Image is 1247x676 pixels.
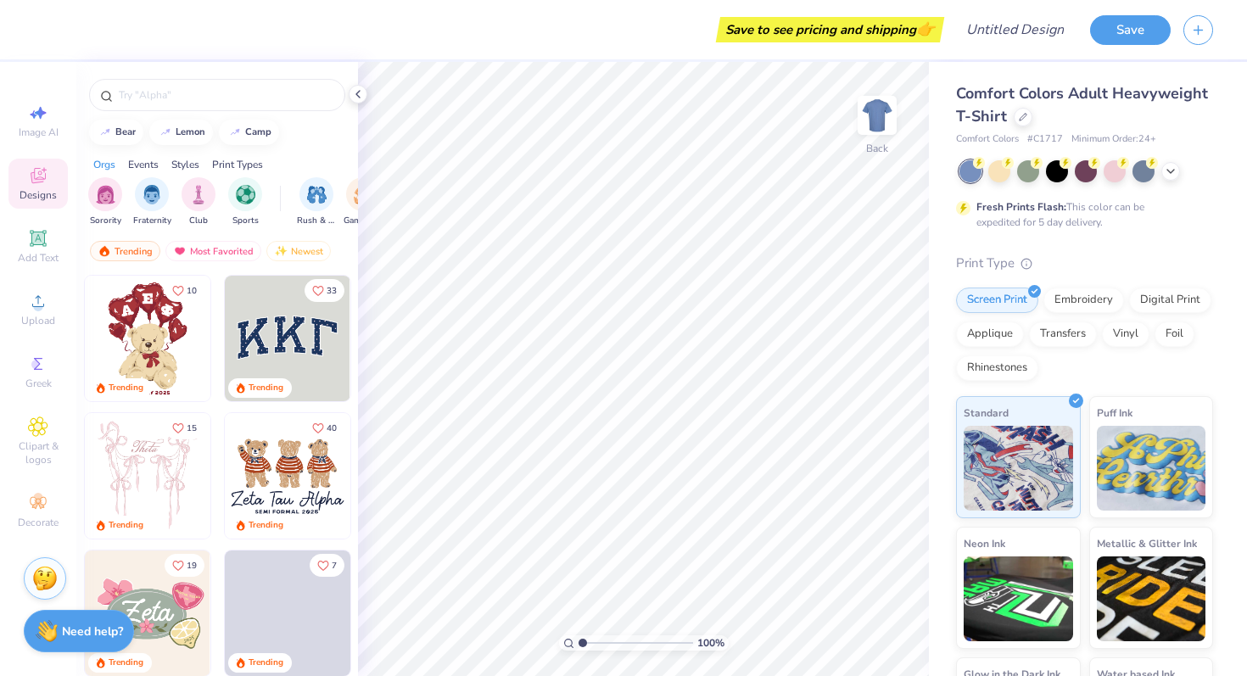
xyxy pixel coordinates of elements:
span: Neon Ink [964,534,1005,552]
span: Fraternity [133,215,171,227]
div: Screen Print [956,288,1038,313]
div: Styles [171,157,199,172]
div: Embroidery [1043,288,1124,313]
div: camp [245,127,271,137]
img: trend_line.gif [228,127,242,137]
button: lemon [149,120,213,145]
span: # C1717 [1027,132,1063,147]
span: 👉 [916,19,935,39]
img: Rush & Bid Image [307,185,327,204]
div: Trending [90,241,160,261]
img: d6d5c6c6-9b9a-4053-be8a-bdf4bacb006d [210,550,335,676]
div: filter for Sorority [88,177,122,227]
span: Puff Ink [1097,404,1132,422]
span: Designs [20,188,57,202]
div: Trending [109,519,143,532]
span: Club [189,215,208,227]
img: most_fav.gif [173,245,187,257]
button: filter button [133,177,171,227]
span: 100 % [697,635,724,651]
img: 83dda5b0-2158-48ca-832c-f6b4ef4c4536 [85,413,210,539]
div: lemon [176,127,205,137]
div: Applique [956,321,1024,347]
span: Greek [25,377,52,390]
img: 587403a7-0594-4a7f-b2bd-0ca67a3ff8dd [85,276,210,401]
img: Sorority Image [96,185,115,204]
div: Rhinestones [956,355,1038,381]
span: Sports [232,215,259,227]
button: Like [305,416,344,439]
img: Club Image [189,185,208,204]
img: 010ceb09-c6fc-40d9-b71e-e3f087f73ee6 [85,550,210,676]
span: 40 [327,424,337,433]
img: Game Day Image [354,185,373,204]
button: Save [1090,15,1171,45]
div: Print Types [212,157,263,172]
button: filter button [344,177,383,227]
div: Trending [249,656,283,669]
span: Game Day [344,215,383,227]
span: 33 [327,287,337,295]
span: 15 [187,424,197,433]
span: 19 [187,561,197,570]
input: Untitled Design [953,13,1077,47]
span: Sorority [90,215,121,227]
div: Newest [266,241,331,261]
button: bear [89,120,143,145]
div: bear [115,127,136,137]
img: d12a98c7-f0f7-4345-bf3a-b9f1b718b86e [210,413,335,539]
img: Back [860,98,894,132]
button: camp [219,120,279,145]
div: Digital Print [1129,288,1211,313]
span: Comfort Colors Adult Heavyweight T-Shirt [956,83,1208,126]
img: edfb13fc-0e43-44eb-bea2-bf7fc0dd67f9 [349,276,475,401]
div: Print Type [956,254,1213,273]
div: Back [866,141,888,156]
img: Metallic & Glitter Ink [1097,556,1206,641]
img: Fraternity Image [143,185,161,204]
span: Minimum Order: 24 + [1071,132,1156,147]
img: Sports Image [236,185,255,204]
div: Trending [249,382,283,394]
img: trend_line.gif [159,127,172,137]
div: Orgs [93,157,115,172]
div: Trending [109,656,143,669]
img: 3b9aba4f-e317-4aa7-a679-c95a879539bd [225,276,350,401]
span: Standard [964,404,1009,422]
img: Puff Ink [1097,426,1206,511]
img: e74243e0-e378-47aa-a400-bc6bcb25063a [210,276,335,401]
strong: Need help? [62,623,123,640]
button: Like [165,416,204,439]
img: Standard [964,426,1073,511]
div: Events [128,157,159,172]
span: Clipart & logos [8,439,68,466]
div: Trending [249,519,283,532]
button: filter button [182,177,215,227]
span: Image AI [19,126,59,139]
div: filter for Game Day [344,177,383,227]
span: 7 [332,561,337,570]
div: Transfers [1029,321,1097,347]
button: filter button [228,177,262,227]
span: Comfort Colors [956,132,1019,147]
img: trend_line.gif [98,127,112,137]
span: Upload [21,314,55,327]
span: Add Text [18,251,59,265]
div: filter for Rush & Bid [297,177,336,227]
img: d12c9beb-9502-45c7-ae94-40b97fdd6040 [349,413,475,539]
div: Vinyl [1102,321,1149,347]
button: Like [165,554,204,577]
button: Like [305,279,344,302]
strong: Fresh Prints Flash: [976,200,1066,214]
img: Newest.gif [274,245,288,257]
img: trending.gif [98,245,111,257]
button: filter button [297,177,336,227]
div: filter for Club [182,177,215,227]
div: Save to see pricing and shipping [720,17,940,42]
div: filter for Fraternity [133,177,171,227]
div: filter for Sports [228,177,262,227]
div: Most Favorited [165,241,261,261]
img: a3be6b59-b000-4a72-aad0-0c575b892a6b [225,413,350,539]
input: Try "Alpha" [117,87,334,103]
span: Metallic & Glitter Ink [1097,534,1197,552]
